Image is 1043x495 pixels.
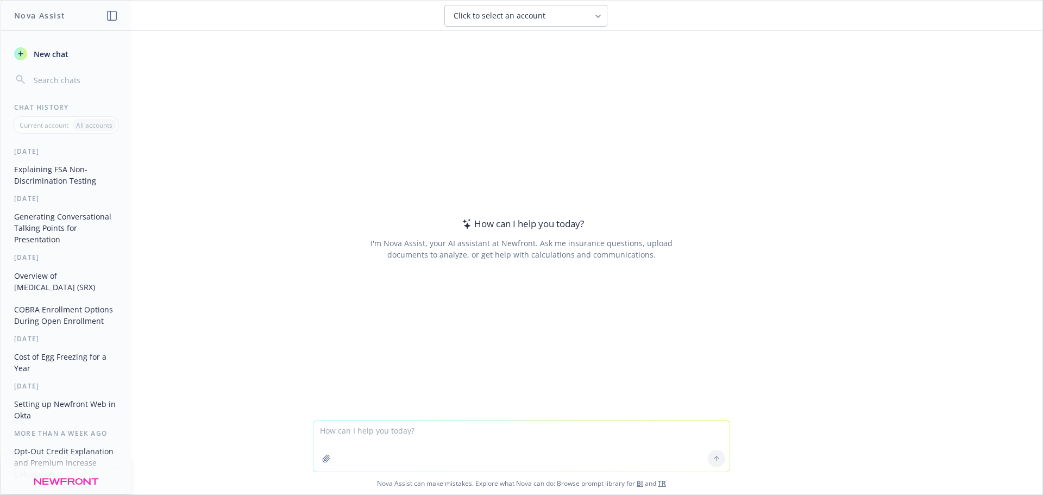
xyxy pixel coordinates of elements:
a: BI [637,479,643,488]
div: More than a week ago [1,429,131,438]
div: [DATE] [1,381,131,391]
button: Generating Conversational Talking Points for Presentation [10,208,122,248]
p: Current account [20,121,68,130]
div: How can I help you today? [459,217,584,231]
button: Overview of [MEDICAL_DATA] (SRX) [10,267,122,296]
p: All accounts [76,121,112,130]
button: Click to select an account [444,5,607,27]
div: Chat History [1,103,131,112]
button: Setting up Newfront Web in Okta [10,395,122,424]
button: Opt-Out Credit Explanation and Premium Increase Calculation [10,442,122,483]
button: New chat [10,44,122,64]
div: [DATE] [1,253,131,262]
div: [DATE] [1,147,131,156]
button: Explaining FSA Non-Discrimination Testing [10,160,122,190]
div: I'm Nova Assist, your AI assistant at Newfront. Ask me insurance questions, upload documents to a... [368,237,674,260]
div: [DATE] [1,194,131,203]
a: TR [658,479,666,488]
span: New chat [32,48,68,60]
div: [DATE] [1,334,131,343]
h1: Nova Assist [14,10,65,21]
input: Search chats [32,72,118,87]
span: Nova Assist can make mistakes. Explore what Nova can do: Browse prompt library for and [5,472,1038,494]
button: Cost of Egg Freezing for a Year [10,348,122,377]
button: COBRA Enrollment Options During Open Enrollment [10,300,122,330]
span: Click to select an account [454,10,545,21]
